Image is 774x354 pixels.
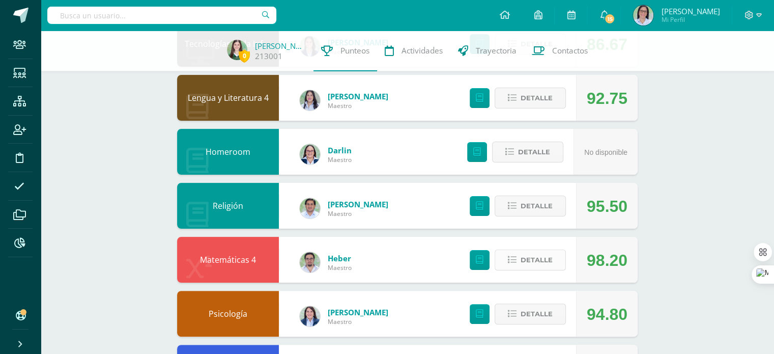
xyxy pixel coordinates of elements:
[495,304,566,324] button: Detalle
[328,209,388,218] span: Maestro
[495,88,566,108] button: Detalle
[495,196,566,216] button: Detalle
[177,75,279,121] div: Lengua y Literatura 4
[300,90,320,111] img: df6a3bad71d85cf97c4a6d1acf904499.png
[661,15,720,24] span: Mi Perfil
[495,250,566,270] button: Detalle
[633,5,653,25] img: 65f5ad2135174e629501159bff54d22a.png
[604,13,615,24] span: 15
[587,237,627,283] div: 98.20
[328,155,352,164] span: Maestro
[255,51,282,62] a: 213001
[402,45,443,56] span: Actividades
[587,75,627,121] div: 92.75
[492,142,563,162] button: Detalle
[200,254,256,265] a: Matemáticas 4
[328,317,388,326] span: Maestro
[450,31,524,71] a: Trayectoria
[328,91,388,101] a: [PERSON_NAME]
[587,183,627,229] div: 95.50
[255,41,306,51] a: [PERSON_NAME]
[300,198,320,219] img: f767cae2d037801592f2ba1a5db71a2a.png
[239,49,250,62] span: 0
[340,45,369,56] span: Punteos
[328,199,388,209] a: [PERSON_NAME]
[47,7,276,24] input: Busca un usuario...
[328,263,352,272] span: Maestro
[377,31,450,71] a: Actividades
[313,31,377,71] a: Punteos
[213,200,243,211] a: Religión
[328,101,388,110] span: Maestro
[521,197,553,215] span: Detalle
[209,308,247,319] a: Psicología
[587,291,627,337] div: 94.80
[177,129,279,175] div: Homeroom
[177,237,279,283] div: Matemáticas 4
[206,146,250,157] a: Homeroom
[300,144,320,165] img: 571966f00f586896050bf2f129d9ef0a.png
[476,45,517,56] span: Trayectoria
[521,89,553,107] span: Detalle
[328,253,352,263] a: Heber
[300,306,320,326] img: 101204560ce1c1800cde82bcd5e5712f.png
[328,307,388,317] a: [PERSON_NAME]
[518,143,550,161] span: Detalle
[584,148,627,156] span: No disponible
[552,45,588,56] span: Contactos
[227,40,247,60] img: 124d63325aa063aebc62a137325ad8d6.png
[521,251,553,269] span: Detalle
[177,291,279,337] div: Psicología
[524,31,595,71] a: Contactos
[328,145,352,155] a: Darlin
[661,6,720,16] span: [PERSON_NAME]
[521,305,553,323] span: Detalle
[177,183,279,229] div: Religión
[300,252,320,273] img: 00229b7027b55c487e096d516d4a36c4.png
[188,92,269,103] a: Lengua y Literatura 4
